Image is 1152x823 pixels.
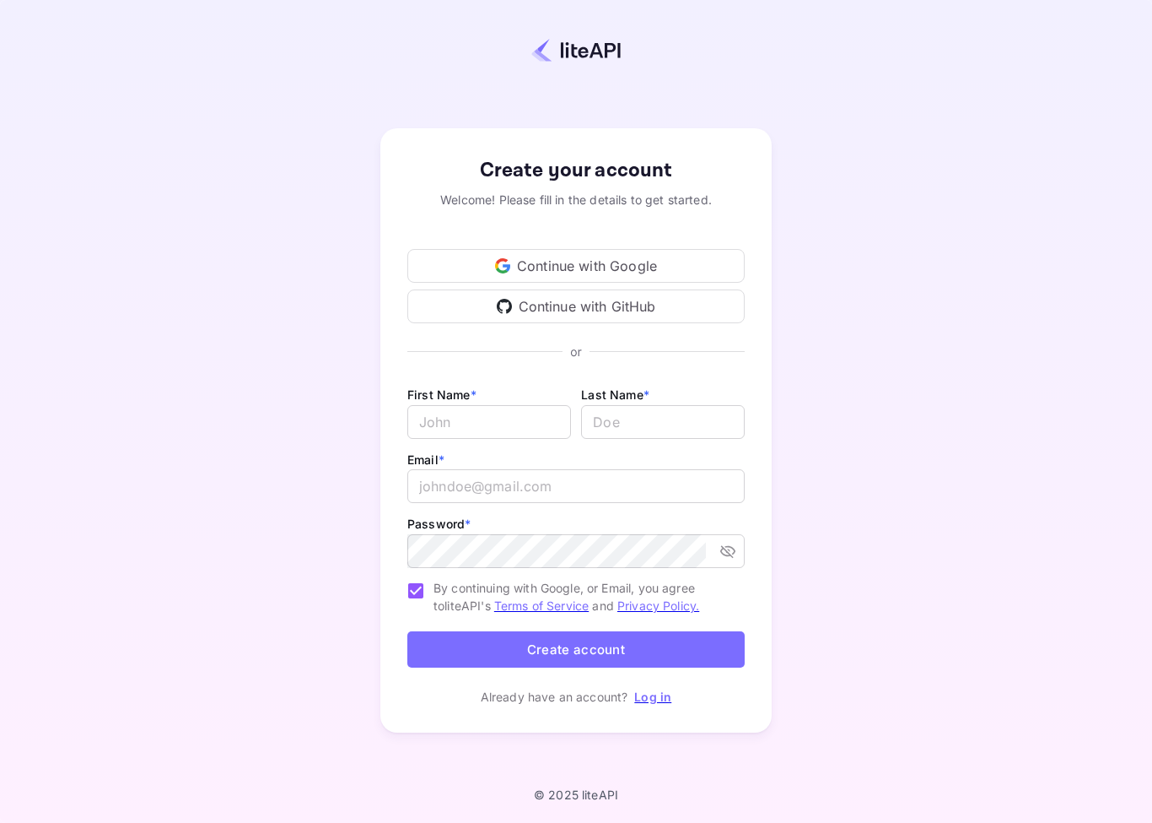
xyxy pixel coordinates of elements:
[407,405,571,439] input: John
[407,387,476,402] label: First Name
[481,688,628,706] p: Already have an account?
[634,690,671,704] a: Log in
[407,191,745,208] div: Welcome! Please fill in the details to get started.
[407,249,745,283] div: Continue with Google
[617,598,699,613] a: Privacy Policy.
[581,387,649,402] label: Last Name
[494,598,589,613] a: Terms of Service
[531,38,621,62] img: liteapi
[407,469,745,503] input: johndoe@gmail.com
[534,788,618,802] p: © 2025 liteAPI
[433,579,731,615] span: By continuing with Google, or Email, you agree to liteAPI's and
[407,452,444,467] label: Email
[713,536,743,566] button: toggle password visibility
[407,155,745,186] div: Create your account
[581,405,745,439] input: Doe
[407,290,745,323] div: Continue with GitHub
[407,517,471,531] label: Password
[407,631,745,668] button: Create account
